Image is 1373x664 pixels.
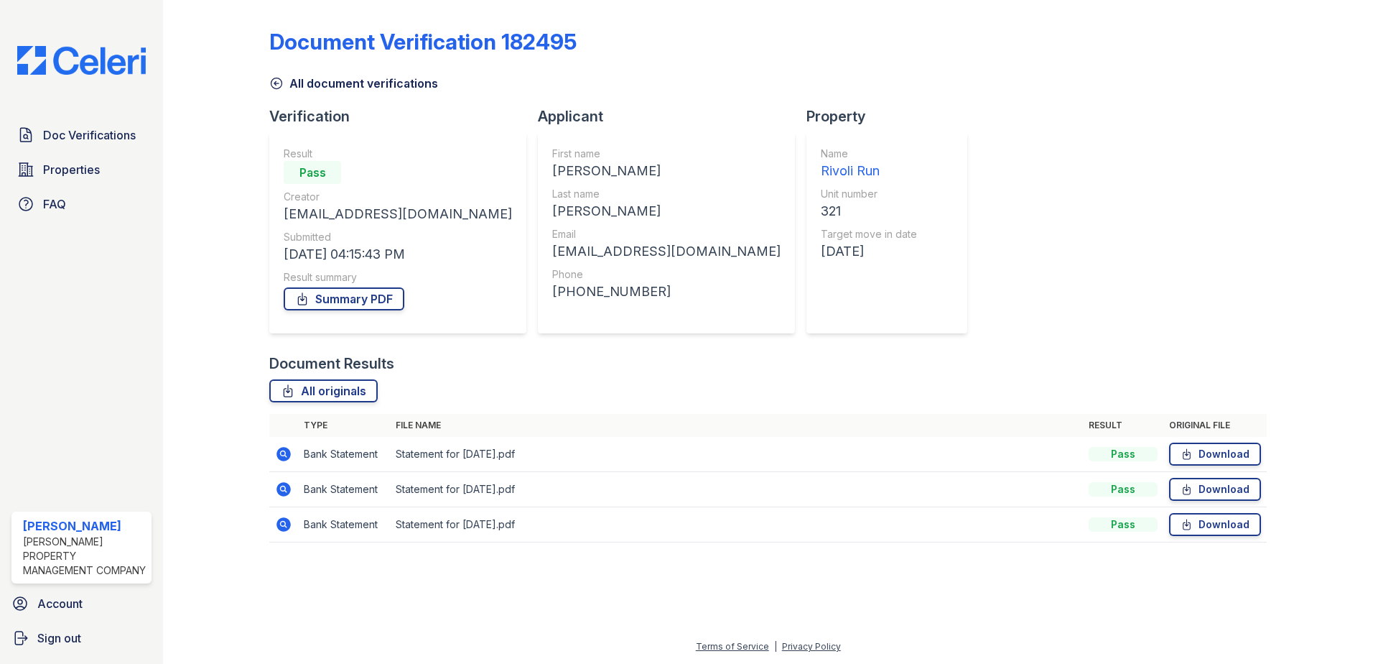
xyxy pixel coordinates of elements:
a: Terms of Service [696,641,769,652]
td: Bank Statement [298,472,390,507]
div: Verification [269,106,538,126]
div: Applicant [538,106,806,126]
div: [DATE] 04:15:43 PM [284,244,512,264]
a: FAQ [11,190,152,218]
div: [PERSON_NAME] [552,161,781,181]
div: Pass [284,161,341,184]
div: Result [284,147,512,161]
div: Unit number [821,187,917,201]
a: Summary PDF [284,287,404,310]
div: Creator [284,190,512,204]
td: Statement for [DATE].pdf [390,472,1083,507]
span: Sign out [37,630,81,647]
div: [EMAIL_ADDRESS][DOMAIN_NAME] [552,241,781,262]
th: Original file [1163,414,1267,437]
div: [DATE] [821,241,917,262]
td: Bank Statement [298,437,390,472]
div: [PERSON_NAME] [23,517,146,535]
div: [PERSON_NAME] [552,201,781,221]
div: Name [821,147,917,161]
div: Last name [552,187,781,201]
div: 321 [821,201,917,221]
a: Download [1169,443,1261,466]
a: Properties [11,155,152,184]
div: Submitted [284,230,512,244]
a: Download [1169,513,1261,536]
span: Doc Verifications [43,126,136,144]
span: FAQ [43,195,66,213]
a: Privacy Policy [782,641,841,652]
div: Document Verification 182495 [269,29,577,55]
td: Bank Statement [298,507,390,543]
a: All originals [269,379,378,402]
th: File name [390,414,1083,437]
div: Pass [1089,517,1158,532]
div: First name [552,147,781,161]
div: Pass [1089,482,1158,497]
a: Sign out [6,624,157,653]
a: Download [1169,478,1261,501]
div: Target move in date [821,227,917,241]
div: Rivoli Run [821,161,917,181]
div: Result summary [284,270,512,285]
td: Statement for [DATE].pdf [390,437,1083,472]
a: Account [6,589,157,618]
div: Property [806,106,979,126]
a: Name Rivoli Run [821,147,917,181]
div: [EMAIL_ADDRESS][DOMAIN_NAME] [284,204,512,224]
div: Document Results [269,354,394,374]
div: Pass [1089,447,1158,461]
div: Email [552,227,781,241]
td: Statement for [DATE].pdf [390,507,1083,543]
a: All document verifications [269,75,438,92]
th: Result [1083,414,1163,437]
span: Account [37,595,83,612]
div: [PHONE_NUMBER] [552,282,781,302]
th: Type [298,414,390,437]
div: [PERSON_NAME] Property Management Company [23,535,146,578]
div: | [774,641,777,652]
span: Properties [43,161,100,178]
img: CE_Logo_Blue-a8612792a0a2168367f1c8372b55b34899dd931a85d93a1a3d3e32e68fde9ad4.png [6,46,157,75]
div: Phone [552,267,781,282]
a: Doc Verifications [11,121,152,149]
